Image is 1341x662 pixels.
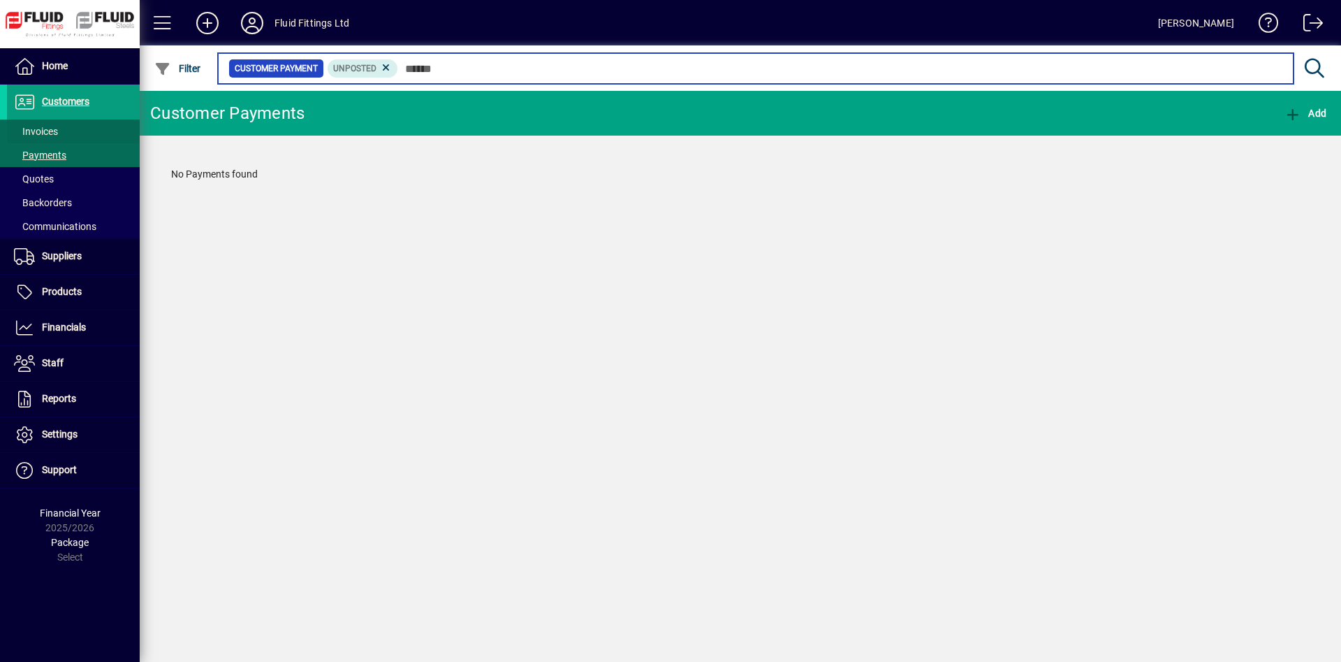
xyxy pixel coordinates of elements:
span: Staff [42,357,64,368]
a: Home [7,49,140,84]
a: Invoices [7,120,140,143]
mat-chip: Customer Payment Status: Unposted [328,59,398,78]
a: Backorders [7,191,140,215]
a: Payments [7,143,140,167]
button: Filter [151,56,205,81]
a: Staff [7,346,140,381]
a: Settings [7,417,140,452]
a: Support [7,453,140,488]
button: Add [1281,101,1330,126]
span: Package [51,537,89,548]
span: Products [42,286,82,297]
div: Fluid Fittings Ltd [274,12,349,34]
span: Quotes [14,173,54,185]
div: No Payments found [157,153,1324,196]
a: Communications [7,215,140,238]
a: Reports [7,382,140,417]
span: Home [42,60,68,71]
a: Suppliers [7,239,140,274]
button: Profile [230,10,274,36]
span: Settings [42,429,78,440]
span: Financial Year [40,508,101,519]
span: Invoices [14,126,58,137]
span: Backorders [14,197,72,208]
a: Quotes [7,167,140,191]
span: Payments [14,150,66,161]
span: Add [1284,108,1326,119]
button: Add [185,10,230,36]
span: Financials [42,322,86,333]
div: [PERSON_NAME] [1158,12,1234,34]
span: Support [42,464,77,475]
a: Knowledge Base [1248,3,1279,48]
span: Suppliers [42,250,82,261]
span: Communications [14,221,96,232]
a: Products [7,275,140,310]
a: Logout [1293,3,1324,48]
span: Filter [154,63,201,74]
span: Unposted [333,64,376,73]
span: Reports [42,393,76,404]
a: Financials [7,310,140,345]
span: Customer Payment [235,62,318,75]
div: Customer Payments [150,102,305,124]
span: Customers [42,96,89,107]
